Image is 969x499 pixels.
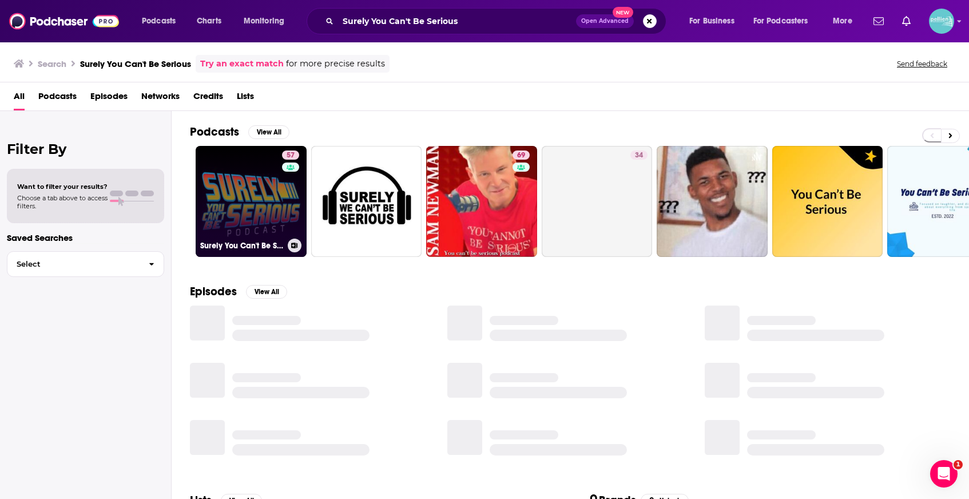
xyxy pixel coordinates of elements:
button: Select [7,251,164,277]
span: Select [7,260,140,268]
a: 57Surely You Can't Be Serious Podcast [196,146,307,257]
button: Show profile menu [929,9,954,34]
a: Try an exact match [200,57,284,70]
h3: Surely You Can't Be Serious [80,58,191,69]
span: More [833,13,852,29]
span: Open Advanced [581,18,629,24]
a: 57 [282,151,299,160]
h2: Podcasts [190,125,239,139]
iframe: Intercom live chat [930,460,958,488]
a: Networks [141,87,180,110]
button: Open AdvancedNew [576,14,634,28]
span: Charts [197,13,221,29]
span: 69 [517,150,525,161]
button: Send feedback [893,59,951,69]
a: Credits [193,87,223,110]
p: Saved Searches [7,232,164,243]
span: For Business [689,13,734,29]
a: Charts [189,12,228,30]
button: open menu [236,12,299,30]
h3: Surely You Can't Be Serious Podcast [200,241,283,251]
img: User Profile [929,9,954,34]
span: Podcasts [142,13,176,29]
h3: Search [38,58,66,69]
span: For Podcasters [753,13,808,29]
a: 69 [426,146,537,257]
a: All [14,87,25,110]
button: View All [248,125,289,139]
img: Podchaser - Follow, Share and Rate Podcasts [9,10,119,32]
a: 34 [542,146,653,257]
div: Search podcasts, credits, & more... [317,8,677,34]
a: 34 [630,151,648,160]
a: EpisodesView All [190,284,287,299]
h2: Filter By [7,141,164,157]
span: for more precise results [286,57,385,70]
a: 69 [513,151,530,160]
button: open menu [134,12,190,30]
a: Show notifications dropdown [869,11,888,31]
span: Choose a tab above to access filters. [17,194,108,210]
span: New [613,7,633,18]
span: 57 [287,150,295,161]
a: Episodes [90,87,128,110]
span: 34 [635,150,643,161]
input: Search podcasts, credits, & more... [338,12,576,30]
a: Show notifications dropdown [897,11,915,31]
button: open menu [825,12,867,30]
button: View All [246,285,287,299]
button: open menu [746,12,825,30]
span: Want to filter your results? [17,183,108,191]
button: open menu [681,12,749,30]
a: Podcasts [38,87,77,110]
span: Logged in as JessicaPellien [929,9,954,34]
h2: Episodes [190,284,237,299]
span: 1 [954,460,963,469]
span: Monitoring [244,13,284,29]
a: Lists [237,87,254,110]
a: PodcastsView All [190,125,289,139]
